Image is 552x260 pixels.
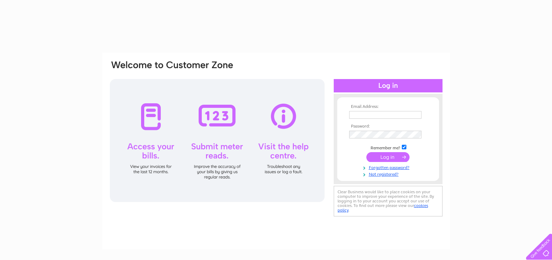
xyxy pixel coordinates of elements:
a: Not registered? [349,170,429,177]
th: Email Address: [347,104,429,109]
a: cookies policy [338,203,428,213]
a: Forgotten password? [349,164,429,170]
th: Password: [347,124,429,129]
div: Clear Business would like to place cookies on your computer to improve your experience of the sit... [334,186,443,216]
input: Submit [366,152,410,162]
td: Remember me? [347,144,429,151]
